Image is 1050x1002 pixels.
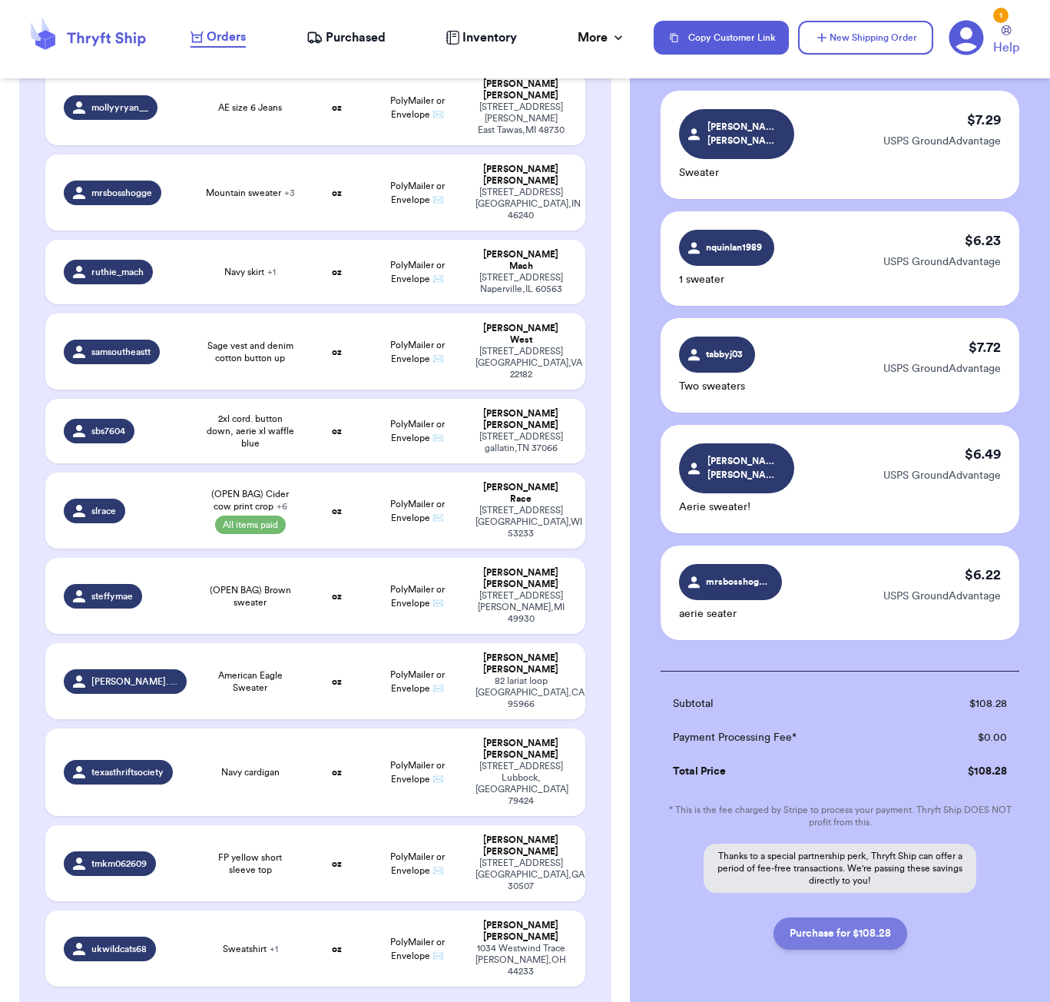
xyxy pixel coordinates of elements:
strong: oz [332,426,342,436]
span: PolyMailer or Envelope ✉️ [390,420,445,443]
span: tabbyj03 [704,347,747,361]
div: [STREET_ADDRESS] [PERSON_NAME] , MI 49930 [475,590,567,625]
span: PolyMailer or Envelope ✉️ [390,96,445,119]
a: Inventory [446,28,517,47]
p: USPS GroundAdvantage [883,134,1001,149]
span: PolyMailer or Envelope ✉️ [390,852,445,875]
div: [STREET_ADDRESS] gallatin , TN 37066 [475,431,567,454]
div: [PERSON_NAME] [PERSON_NAME] [475,738,567,761]
div: [PERSON_NAME] Race [475,482,567,505]
p: USPS GroundAdvantage [883,361,1001,377]
p: Thanks to a special partnership perk, Thryft Ship can offer a period of fee-free transactions. We... [704,844,976,893]
p: $ 6.22 [965,564,1001,586]
p: Two sweaters [679,379,755,394]
span: Orders [207,28,246,46]
button: New Shipping Order [798,21,933,55]
p: $ 7.29 [967,109,1001,131]
span: mrsbosshogge [706,575,770,589]
span: [PERSON_NAME].[PERSON_NAME] [707,120,780,148]
span: + 1 [267,267,276,277]
strong: oz [332,677,342,686]
div: [PERSON_NAME] Mach [475,249,567,272]
div: [PERSON_NAME] [PERSON_NAME] [475,920,567,943]
div: [STREET_ADDRESS][PERSON_NAME] East Tawas , MI 48730 [475,101,567,136]
div: [PERSON_NAME] [PERSON_NAME] [475,164,567,187]
div: [STREET_ADDRESS] Lubbock , [GEOGRAPHIC_DATA] 79424 [475,761,567,807]
span: steffymae [91,590,133,602]
span: All items paid [215,516,286,534]
strong: oz [332,103,342,112]
div: [STREET_ADDRESS] [GEOGRAPHIC_DATA] , WI 53233 [475,505,567,539]
span: 2xl cord. button down, aerie xl waffle blue [205,413,295,450]
div: 82 lariat loop [GEOGRAPHIC_DATA] , CA 95966 [475,675,567,710]
div: [PERSON_NAME] [PERSON_NAME] [475,408,567,431]
strong: oz [332,267,342,277]
div: [PERSON_NAME] [PERSON_NAME] [475,78,567,101]
span: PolyMailer or Envelope ✉️ [390,181,445,204]
strong: oz [332,188,342,197]
div: [PERSON_NAME] West [475,323,567,346]
td: $ 0.00 [912,721,1019,755]
span: mrsbosshogge [91,187,152,199]
td: Subtotal [661,687,911,721]
span: ukwildcats68 [91,943,147,955]
span: Navy skirt [224,266,276,278]
span: Purchased [326,28,386,47]
button: Copy Customer Link [654,21,789,55]
td: $ 108.28 [912,755,1019,788]
span: tmkm062609 [91,858,147,870]
span: PolyMailer or Envelope ✉️ [390,937,445,961]
div: [STREET_ADDRESS] [GEOGRAPHIC_DATA] , GA 30507 [475,858,567,892]
td: $ 108.28 [912,687,1019,721]
span: PolyMailer or Envelope ✉️ [390,260,445,284]
a: Orders [190,28,246,48]
span: texasthriftsociety [91,766,164,778]
p: Aerie sweater! [679,499,794,515]
span: [PERSON_NAME].[PERSON_NAME] [707,454,780,482]
div: 1034 Westwind Trace [PERSON_NAME] , OH 44233 [475,943,567,977]
span: American Eagle Sweater [205,669,295,694]
p: USPS GroundAdvantage [883,468,1001,483]
span: Sweatshirt [223,943,278,955]
span: Inventory [462,28,517,47]
span: mollyyryan__ [91,101,148,114]
span: PolyMailer or Envelope ✉️ [390,670,445,693]
span: (OPEN BAG) Cider cow print crop [205,488,295,513]
span: [PERSON_NAME].[PERSON_NAME] [91,675,178,688]
span: nquinlan1989 [705,241,763,254]
p: $ 6.23 [965,230,1001,251]
button: Purchase for $108.28 [773,917,907,950]
span: PolyMailer or Envelope ✉️ [390,585,445,608]
strong: oz [332,859,342,868]
p: * This is the fee charged by Stripe to process your payment. Thryft Ship DOES NOT profit from this. [661,804,1019,828]
strong: oz [332,347,342,357]
div: 1 [993,8,1009,23]
a: Purchased [306,28,386,47]
span: samsoutheastt [91,346,151,358]
div: [STREET_ADDRESS] [GEOGRAPHIC_DATA] , IN 46240 [475,187,567,221]
span: AE size 6 Jeans [218,101,282,114]
p: $ 7.72 [969,337,1001,358]
div: [PERSON_NAME] [PERSON_NAME] [475,652,567,675]
div: [PERSON_NAME] [PERSON_NAME] [475,567,567,590]
strong: oz [332,506,342,516]
p: USPS GroundAdvantage [883,254,1001,270]
div: [PERSON_NAME] [PERSON_NAME] [475,834,567,858]
p: 1 sweater [679,272,774,287]
div: [STREET_ADDRESS] [GEOGRAPHIC_DATA] , VA 22182 [475,346,567,380]
a: Help [993,25,1019,57]
p: Sweater [679,165,794,181]
span: (OPEN BAG) Brown sweater [205,584,295,609]
span: PolyMailer or Envelope ✉️ [390,340,445,363]
span: PolyMailer or Envelope ✉️ [390,761,445,784]
p: $ 6.49 [965,443,1001,465]
a: 1 [949,20,984,55]
span: Navy cardigan [221,766,280,778]
div: More [578,28,626,47]
span: Mountain sweater [206,187,295,199]
p: USPS GroundAdvantage [883,589,1001,604]
span: + 6 [277,502,287,511]
td: Total Price [661,755,911,788]
span: Help [993,38,1019,57]
span: + 3 [284,188,295,197]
